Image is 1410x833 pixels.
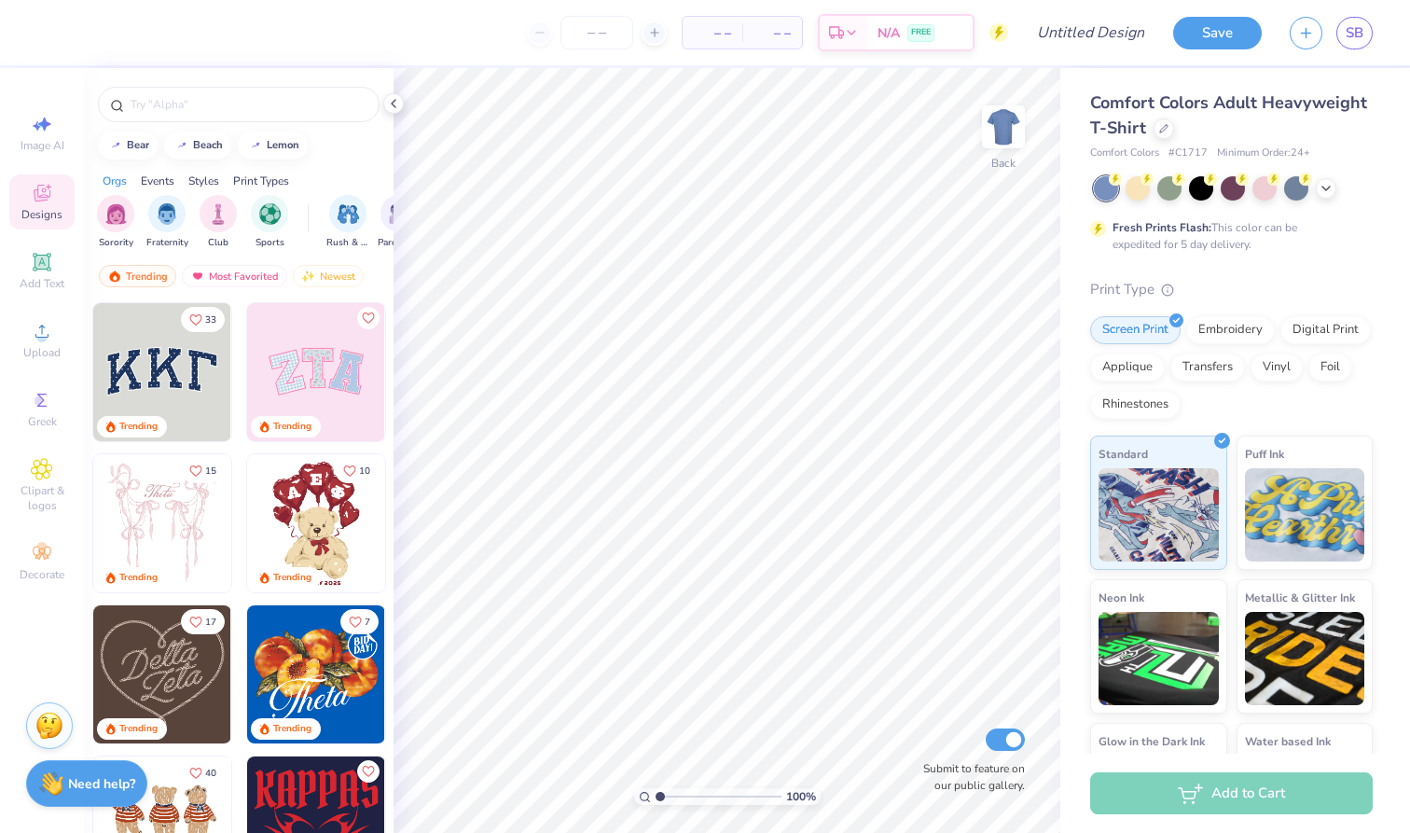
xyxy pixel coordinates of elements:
span: Comfort Colors Adult Heavyweight T-Shirt [1090,91,1367,139]
img: edfb13fc-0e43-44eb-bea2-bf7fc0dd67f9 [230,303,368,441]
img: Puff Ink [1245,468,1365,562]
button: Save [1173,17,1262,49]
img: Sorority Image [105,203,127,225]
button: filter button [97,195,134,250]
img: ead2b24a-117b-4488-9b34-c08fd5176a7b [230,605,368,743]
div: Trending [273,420,311,434]
span: Glow in the Dark Ink [1099,731,1205,751]
img: 5ee11766-d822-42f5-ad4e-763472bf8dcf [384,303,522,441]
img: f22b6edb-555b-47a9-89ed-0dd391bfae4f [384,605,522,743]
span: Greek [28,414,57,429]
div: Most Favorited [182,265,287,287]
img: Sports Image [259,203,281,225]
span: Add Text [20,276,64,291]
div: Trending [119,571,158,585]
img: trending.gif [107,270,122,283]
div: Trending [273,722,311,736]
a: SB [1336,17,1373,49]
span: – – [753,23,791,43]
img: Parent's Weekend Image [389,203,410,225]
span: SB [1346,22,1363,44]
div: Vinyl [1251,354,1303,382]
img: e74243e0-e378-47aa-a400-bc6bcb25063a [384,454,522,592]
img: Fraternity Image [157,203,177,225]
div: Foil [1308,354,1352,382]
img: 12710c6a-dcc0-49ce-8688-7fe8d5f96fe2 [93,605,231,743]
span: FREE [911,26,931,39]
img: 8659caeb-cee5-4a4c-bd29-52ea2f761d42 [247,605,385,743]
span: 17 [205,618,216,627]
div: Trending [273,571,311,585]
button: Like [335,458,379,483]
button: Like [357,760,380,783]
div: filter for Parent's Weekend [378,195,421,250]
div: Digital Print [1280,316,1371,344]
button: beach [164,132,231,160]
span: # C1717 [1168,146,1208,161]
span: Water based Ink [1245,731,1331,751]
span: 7 [365,618,370,627]
button: filter button [326,195,369,250]
div: This color can be expedited for 5 day delivery. [1113,219,1342,253]
strong: Fresh Prints Flash: [1113,220,1211,235]
span: Decorate [20,567,64,582]
img: Metallic & Glitter Ink [1245,612,1365,705]
span: 10 [359,466,370,476]
span: Fraternity [146,236,188,250]
span: Rush & Bid [326,236,369,250]
span: 100 % [786,788,816,805]
img: Club Image [208,203,228,225]
button: filter button [200,195,237,250]
span: Club [208,236,228,250]
img: d12a98c7-f0f7-4345-bf3a-b9f1b718b86e [230,454,368,592]
div: Newest [293,265,364,287]
span: 33 [205,315,216,325]
div: Trending [119,722,158,736]
div: Applique [1090,354,1165,382]
div: Styles [188,173,219,189]
img: Rush & Bid Image [338,203,359,225]
button: Like [181,458,225,483]
button: Like [181,760,225,785]
span: Minimum Order: 24 + [1217,146,1310,161]
div: Embroidery [1186,316,1275,344]
button: Like [181,609,225,634]
div: Rhinestones [1090,391,1181,419]
div: Trending [99,265,176,287]
img: Newest.gif [301,270,316,283]
img: Back [985,108,1022,146]
div: Screen Print [1090,316,1181,344]
span: Clipart & logos [9,483,75,513]
img: 587403a7-0594-4a7f-b2bd-0ca67a3ff8dd [247,454,385,592]
button: Like [357,307,380,329]
button: filter button [146,195,188,250]
div: filter for Rush & Bid [326,195,369,250]
img: Neon Ink [1099,612,1219,705]
div: filter for Sports [251,195,288,250]
div: filter for Club [200,195,237,250]
div: Print Type [1090,279,1373,300]
input: Try "Alpha" [129,95,367,114]
button: filter button [378,195,421,250]
span: Parent's Weekend [378,236,421,250]
span: Comfort Colors [1090,146,1159,161]
span: Puff Ink [1245,444,1284,464]
label: Submit to feature on our public gallery. [913,760,1025,794]
span: Standard [1099,444,1148,464]
div: beach [193,140,223,150]
div: filter for Fraternity [146,195,188,250]
img: most_fav.gif [190,270,205,283]
div: Orgs [103,173,127,189]
div: Back [991,155,1016,172]
div: Events [141,173,174,189]
div: lemon [267,140,299,150]
img: 9980f5e8-e6a1-4b4a-8839-2b0e9349023c [247,303,385,441]
span: Sports [256,236,284,250]
button: Like [181,307,225,332]
span: – – [694,23,731,43]
span: Upload [23,345,61,360]
img: 83dda5b0-2158-48ca-832c-f6b4ef4c4536 [93,454,231,592]
span: N/A [878,23,900,43]
div: bear [127,140,149,150]
div: filter for Sorority [97,195,134,250]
